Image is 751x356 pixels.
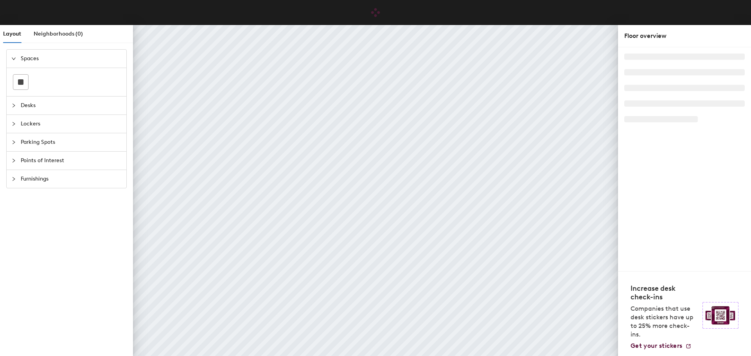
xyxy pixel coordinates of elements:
[11,177,16,181] span: collapsed
[631,342,692,350] a: Get your stickers
[21,152,122,170] span: Points of Interest
[702,302,738,329] img: Sticker logo
[11,56,16,61] span: expanded
[11,122,16,126] span: collapsed
[631,304,698,339] p: Companies that use desk stickers have up to 25% more check-ins.
[11,158,16,163] span: collapsed
[631,284,698,301] h4: Increase desk check-ins
[21,50,122,68] span: Spaces
[21,170,122,188] span: Furnishings
[21,133,122,151] span: Parking Spots
[11,103,16,108] span: collapsed
[21,115,122,133] span: Lockers
[3,30,21,37] span: Layout
[11,140,16,145] span: collapsed
[34,30,83,37] span: Neighborhoods (0)
[624,31,745,41] div: Floor overview
[631,342,682,349] span: Get your stickers
[21,97,122,114] span: Desks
